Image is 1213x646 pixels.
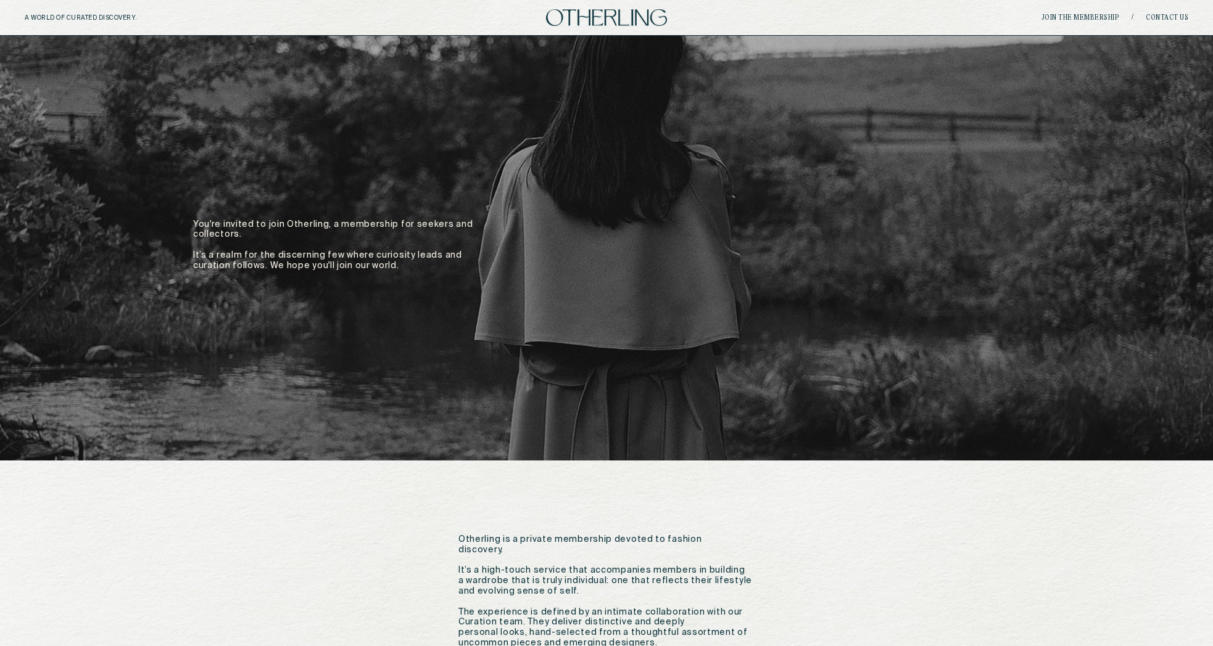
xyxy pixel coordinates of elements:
a: join the membership [1041,14,1120,22]
span: / [1132,13,1133,22]
h5: A WORLD OF CURATED DISCOVERY. [25,14,191,22]
p: You're invited to join Otherling, a membership for seekers and collectors. It’s a realm for the d... [193,219,563,271]
a: Contact Us [1146,14,1188,22]
img: logo [546,9,667,26]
